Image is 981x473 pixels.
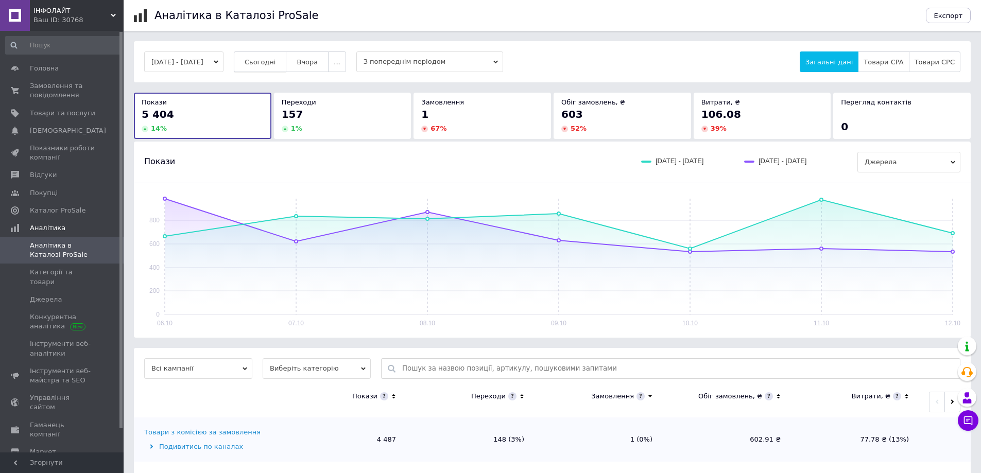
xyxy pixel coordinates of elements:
button: Товари CPC [909,51,960,72]
button: Загальні дані [800,51,858,72]
span: Замовлення [421,98,464,106]
span: 0 [841,120,848,133]
span: 106.08 [701,108,741,120]
span: 1 % [291,125,302,132]
div: Ваш ID: 30768 [33,15,124,25]
div: Обіг замовлень, ₴ [698,392,762,401]
span: Замовлення та повідомлення [30,81,95,100]
text: 800 [149,217,160,224]
button: Чат з покупцем [958,410,978,431]
div: Переходи [471,392,506,401]
span: Маркет [30,447,56,457]
span: Покупці [30,188,58,198]
div: Витрати, ₴ [851,392,890,401]
span: ІНФОЛАЙТ [33,6,111,15]
text: 12.10 [945,320,960,327]
span: Товари та послуги [30,109,95,118]
span: Управління сайтом [30,393,95,412]
button: Сьогодні [234,51,287,72]
span: Інструменти веб-аналітики [30,339,95,358]
span: Вчора [297,58,318,66]
div: Замовлення [591,392,634,401]
span: Товари CPC [915,58,955,66]
text: 0 [156,311,160,318]
span: Сьогодні [245,58,276,66]
text: 11.10 [814,320,829,327]
button: ... [328,51,346,72]
span: 1 [421,108,428,120]
span: Експорт [934,12,963,20]
h1: Аналітика в Каталозі ProSale [154,9,318,22]
text: 200 [149,287,160,294]
span: 52 % [571,125,587,132]
text: 09.10 [551,320,566,327]
button: Експорт [926,8,971,23]
span: Загальні дані [805,58,853,66]
td: 77.78 ₴ (13%) [791,417,919,462]
span: 39 % [711,125,727,132]
span: Відгуки [30,170,57,180]
span: 603 [561,108,583,120]
div: Подивитись по каналах [144,442,276,451]
span: З попереднім періодом [356,51,503,72]
td: 4 487 [278,417,406,462]
span: Всі кампанії [144,358,252,379]
span: ... [334,58,340,66]
span: Покази [144,156,175,167]
span: Інструменти веб-майстра та SEO [30,366,95,385]
span: Конкурентна аналітика [30,312,95,331]
span: Категорії та товари [30,268,95,286]
span: Витрати, ₴ [701,98,741,106]
td: 1 (0%) [535,417,663,462]
span: Каталог ProSale [30,206,85,215]
input: Пошук [5,36,122,55]
span: 67 % [431,125,446,132]
span: Гаманець компанії [30,421,95,439]
text: 600 [149,240,160,248]
span: Аналітика в Каталозі ProSale [30,241,95,259]
div: Товари з комісією за замовлення [144,428,261,437]
td: 148 (3%) [406,417,535,462]
button: Товари CPA [858,51,909,72]
span: Переходи [282,98,316,106]
input: Пошук за назвою позиції, артикулу, пошуковими запитами [402,359,955,378]
span: Товари CPA [864,58,903,66]
span: Аналітика [30,223,65,233]
text: 06.10 [157,320,173,327]
span: Покази [142,98,167,106]
span: Обіг замовлень, ₴ [561,98,625,106]
span: Показники роботи компанії [30,144,95,162]
span: Джерела [30,295,62,304]
td: 602.91 ₴ [663,417,791,462]
span: 157 [282,108,303,120]
span: Перегляд контактів [841,98,911,106]
span: Виберіть категорію [263,358,371,379]
div: Покази [352,392,377,401]
span: Джерела [857,152,960,172]
span: [DEMOGRAPHIC_DATA] [30,126,106,135]
button: [DATE] - [DATE] [144,51,223,72]
text: 08.10 [420,320,435,327]
span: 5 404 [142,108,174,120]
text: 10.10 [682,320,698,327]
text: 07.10 [288,320,304,327]
span: Головна [30,64,59,73]
text: 400 [149,264,160,271]
button: Вчора [286,51,329,72]
span: 14 % [151,125,167,132]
